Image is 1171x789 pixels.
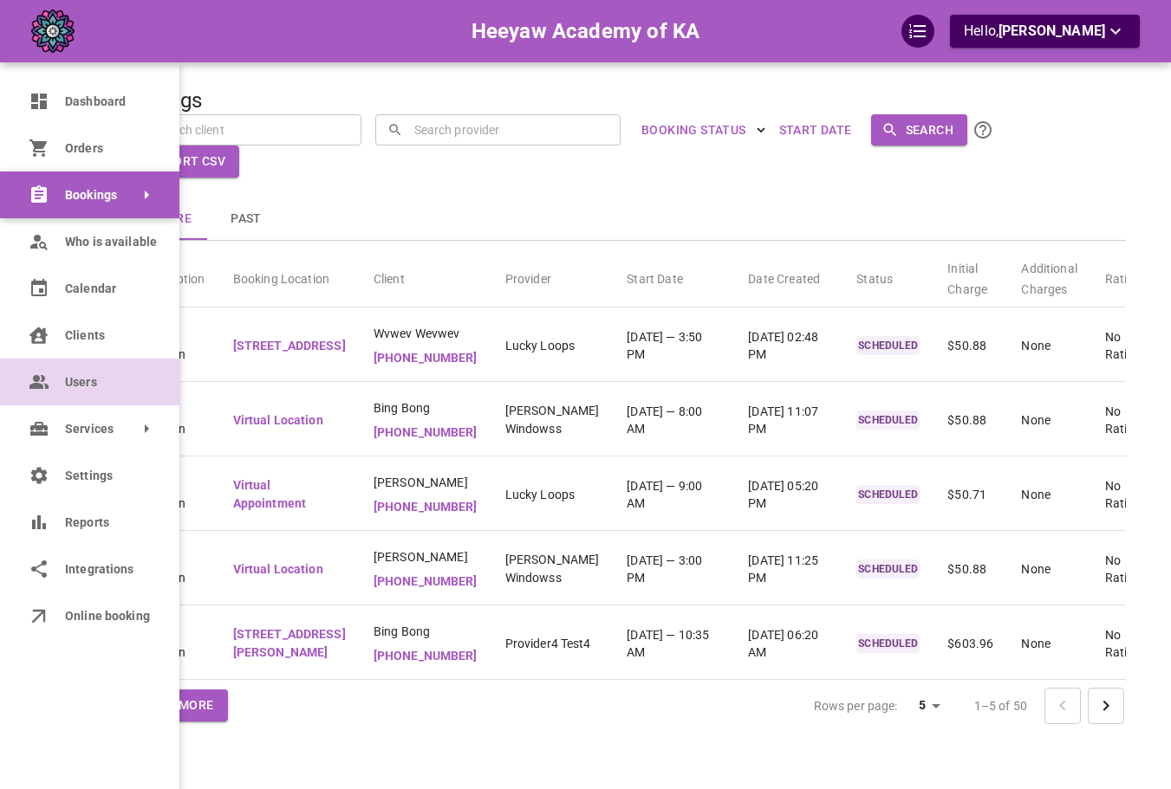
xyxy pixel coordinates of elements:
[472,15,700,48] h6: Heeyaw Academy of KA
[374,325,478,342] span: Wvwev Wevwev
[947,339,986,352] span: $50.88
[613,534,734,605] td: [DATE] — 3:00 PM
[1007,385,1091,456] td: None
[1007,460,1091,531] td: None
[901,15,934,48] div: QuickStart Guide
[233,625,346,662] p: [STREET_ADDRESS][PERSON_NAME]
[999,23,1105,39] span: [PERSON_NAME]
[1088,688,1124,724] button: Go to next page
[65,139,153,158] span: Orders
[1091,460,1170,531] td: No Rating(s)
[613,244,734,307] th: Start Date
[150,114,349,145] input: Search client
[1007,609,1091,680] td: None
[814,697,898,715] p: Rows per page:
[1091,609,1170,680] td: No Rating(s)
[856,634,920,653] p: SCHEDULED
[947,637,993,650] span: $603.96
[1007,311,1091,382] td: None
[65,327,153,345] span: Clients
[360,244,491,307] th: Client
[374,647,478,665] p: [PHONE_NUMBER]
[65,373,153,391] span: Users
[1091,385,1170,456] td: No Rating(s)
[491,244,614,307] th: Provider
[947,488,986,501] span: $50.71
[613,385,734,456] td: [DATE] — 8:00 AM
[734,534,842,605] td: [DATE] 11:25 PM
[871,114,967,146] button: Search
[934,244,1007,307] th: Initial Charge
[65,93,153,111] span: Dashboard
[613,311,734,382] td: [DATE] — 3:50 PM
[1007,534,1091,605] td: None
[219,244,360,307] th: Booking Location
[734,460,842,531] td: [DATE] 05:20 PM
[65,607,153,625] span: Online booking
[950,15,1140,48] button: Hello,[PERSON_NAME]
[964,21,1126,42] p: Hello,
[634,114,772,146] button: BOOKING STATUS
[233,337,346,355] p: [STREET_ADDRESS]
[374,424,478,442] p: [PHONE_NUMBER]
[505,551,600,587] p: [PERSON_NAME] Windowss
[905,693,947,718] div: 5
[967,114,999,146] button: Click the Search button to submit your search. All name/email searches are CASE SENSITIVE. To sea...
[374,498,478,516] p: [PHONE_NUMBER]
[856,411,920,430] p: SCHEDULED
[505,337,600,355] p: Lucky Loops
[734,244,842,307] th: Date Created
[856,336,920,355] p: SCHEDULED
[1091,244,1170,307] th: Ratings
[974,697,1027,715] p: 1–5 of 50
[65,560,153,579] span: Integrations
[856,485,920,504] p: SCHEDULED
[1007,244,1091,307] th: Additional Charges
[613,609,734,680] td: [DATE] — 10:35 AM
[505,635,600,653] p: Provider4 Test4
[374,572,478,591] p: [PHONE_NUMBER]
[410,114,609,145] input: Search provider
[856,559,920,579] p: SCHEDULED
[65,514,153,532] span: Reports
[947,562,986,576] span: $50.88
[374,399,478,417] span: Bing Bong
[65,280,153,298] span: Calendar
[65,233,153,251] span: Who is available
[233,411,346,430] p: Virtual Location
[65,467,153,485] span: Settings
[734,311,842,382] td: [DATE] 02:48 PM
[505,486,600,504] p: Lucky Loops
[374,548,478,566] span: [PERSON_NAME]
[374,349,478,367] p: [PHONE_NUMBER]
[842,244,934,307] th: Status
[734,609,842,680] td: [DATE] 06:20 AM
[613,460,734,531] td: [DATE] — 9:00 AM
[947,413,986,427] span: $50.88
[374,623,478,640] span: Bing Bong
[505,402,600,438] p: [PERSON_NAME] Windowss
[1091,311,1170,382] td: No Rating(s)
[207,198,285,240] button: Past
[233,560,346,579] p: Virtual Location
[31,10,75,53] img: company-logo
[772,114,859,146] button: Start Date
[1091,534,1170,605] td: No Rating(s)
[374,474,478,491] span: [PERSON_NAME]
[233,476,346,513] p: Virtual Appointment
[734,385,842,456] td: [DATE] 11:07 PM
